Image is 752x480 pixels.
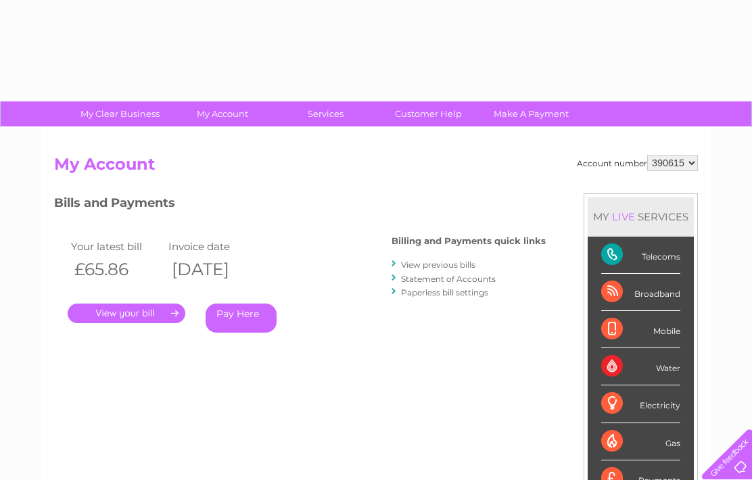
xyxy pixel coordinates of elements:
div: MY SERVICES [588,197,694,236]
h3: Bills and Payments [54,193,546,217]
a: Statement of Accounts [401,274,496,284]
td: Invoice date [165,237,262,256]
a: Make A Payment [475,101,587,126]
a: My Clear Business [64,101,176,126]
div: Gas [601,423,680,460]
a: Customer Help [373,101,484,126]
h2: My Account [54,155,698,181]
a: . [68,304,185,323]
div: Electricity [601,385,680,423]
a: My Account [167,101,279,126]
div: Mobile [601,311,680,348]
div: Telecoms [601,237,680,274]
div: Water [601,348,680,385]
td: Your latest bill [68,237,165,256]
a: Paperless bill settings [401,287,488,297]
th: [DATE] [165,256,262,283]
th: £65.86 [68,256,165,283]
div: LIVE [609,210,638,223]
div: Broadband [601,274,680,311]
a: Pay Here [206,304,277,333]
div: Account number [577,155,698,171]
h4: Billing and Payments quick links [392,236,546,246]
a: Services [270,101,381,126]
a: View previous bills [401,260,475,270]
